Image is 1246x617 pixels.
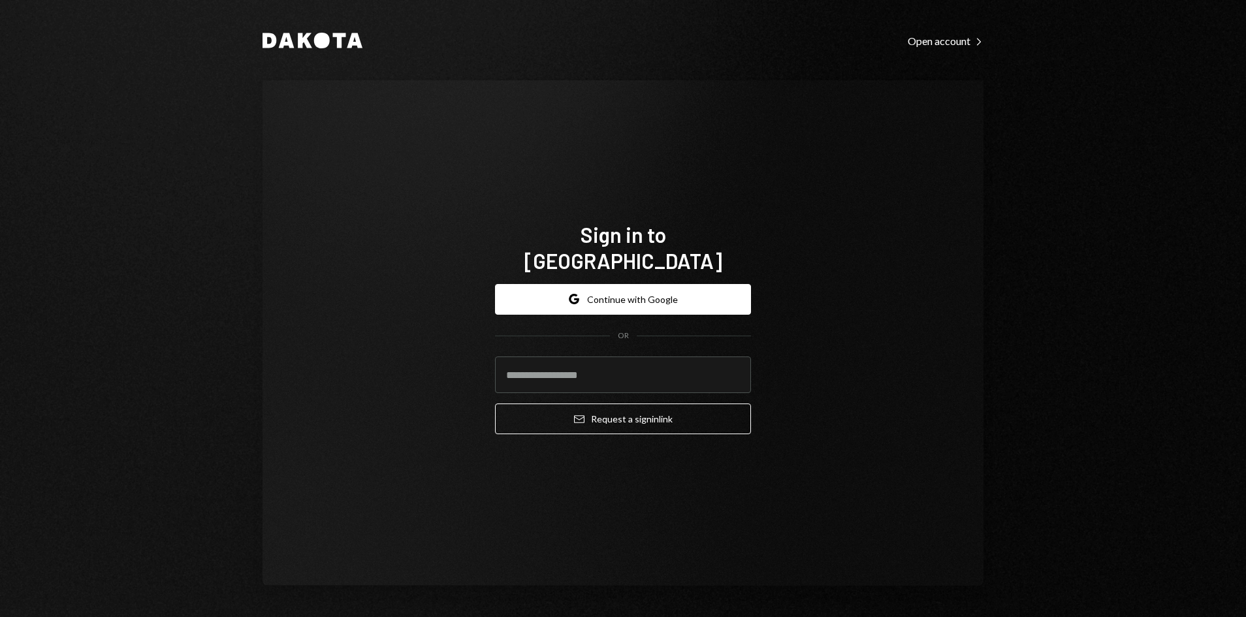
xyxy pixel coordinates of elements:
[908,33,983,48] a: Open account
[618,330,629,341] div: OR
[908,35,983,48] div: Open account
[495,284,751,315] button: Continue with Google
[495,403,751,434] button: Request a signinlink
[495,221,751,274] h1: Sign in to [GEOGRAPHIC_DATA]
